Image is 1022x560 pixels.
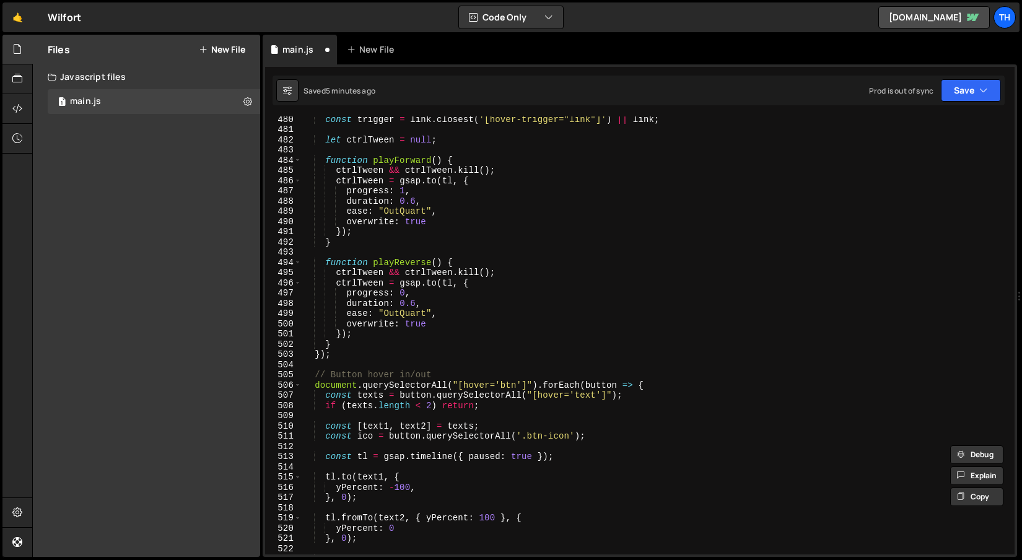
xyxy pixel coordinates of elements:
[2,2,33,32] a: 🤙
[48,89,260,114] div: 16468/44594.js
[58,98,66,108] span: 1
[265,472,302,483] div: 515
[265,523,302,534] div: 520
[994,6,1016,28] a: Th
[265,288,302,299] div: 497
[265,370,302,380] div: 505
[941,79,1001,102] button: Save
[265,125,302,135] div: 481
[265,115,302,125] div: 480
[265,483,302,493] div: 516
[265,421,302,432] div: 510
[199,45,245,55] button: New File
[265,258,302,268] div: 494
[869,85,933,96] div: Prod is out of sync
[265,196,302,207] div: 488
[265,319,302,330] div: 500
[33,64,260,89] div: Javascript files
[282,43,313,56] div: main.js
[265,227,302,237] div: 491
[265,176,302,186] div: 486
[265,431,302,442] div: 511
[265,544,302,554] div: 522
[265,452,302,462] div: 513
[265,492,302,503] div: 517
[265,462,302,473] div: 514
[326,85,375,96] div: 5 minutes ago
[878,6,990,28] a: [DOMAIN_NAME]
[265,135,302,146] div: 482
[265,186,302,196] div: 487
[265,155,302,166] div: 484
[70,96,101,107] div: main.js
[265,145,302,155] div: 483
[265,390,302,401] div: 507
[265,308,302,319] div: 499
[265,442,302,452] div: 512
[950,466,1003,485] button: Explain
[265,533,302,544] div: 521
[48,10,81,25] div: Wilfort
[265,237,302,248] div: 492
[265,217,302,227] div: 490
[265,401,302,411] div: 508
[265,360,302,370] div: 504
[265,329,302,339] div: 501
[265,503,302,514] div: 518
[950,488,1003,506] button: Copy
[265,513,302,523] div: 519
[304,85,375,96] div: Saved
[48,43,70,56] h2: Files
[459,6,563,28] button: Code Only
[265,339,302,350] div: 502
[265,268,302,278] div: 495
[265,247,302,258] div: 493
[265,165,302,176] div: 485
[265,349,302,360] div: 503
[950,445,1003,464] button: Debug
[265,278,302,289] div: 496
[347,43,399,56] div: New File
[265,380,302,391] div: 506
[265,411,302,421] div: 509
[265,299,302,309] div: 498
[265,206,302,217] div: 489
